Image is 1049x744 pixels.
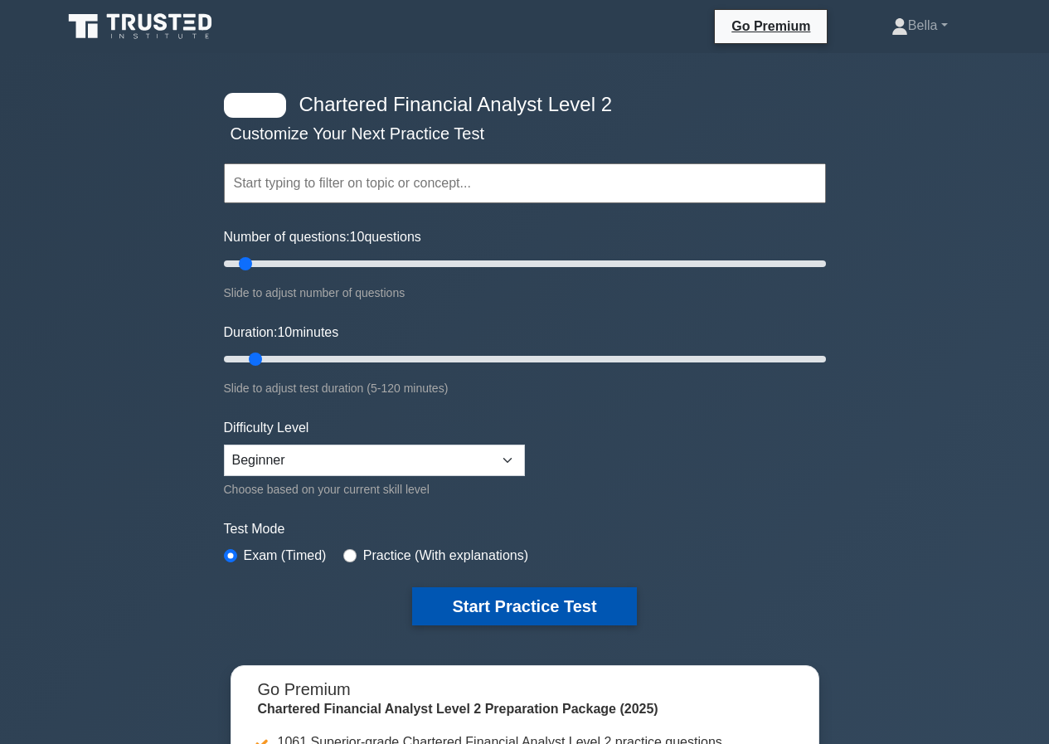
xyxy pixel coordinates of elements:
[412,587,636,625] button: Start Practice Test
[224,519,826,539] label: Test Mode
[363,546,528,566] label: Practice (With explanations)
[224,227,421,247] label: Number of questions: questions
[244,546,327,566] label: Exam (Timed)
[224,323,339,343] label: Duration: minutes
[224,378,826,398] div: Slide to adjust test duration (5-120 minutes)
[852,9,988,42] a: Bella
[277,325,292,339] span: 10
[721,16,820,36] a: Go Premium
[224,479,525,499] div: Choose based on your current skill level
[350,230,365,244] span: 10
[293,93,745,117] h4: Chartered Financial Analyst Level 2
[224,163,826,203] input: Start typing to filter on topic or concept...
[224,418,309,438] label: Difficulty Level
[224,283,826,303] div: Slide to adjust number of questions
